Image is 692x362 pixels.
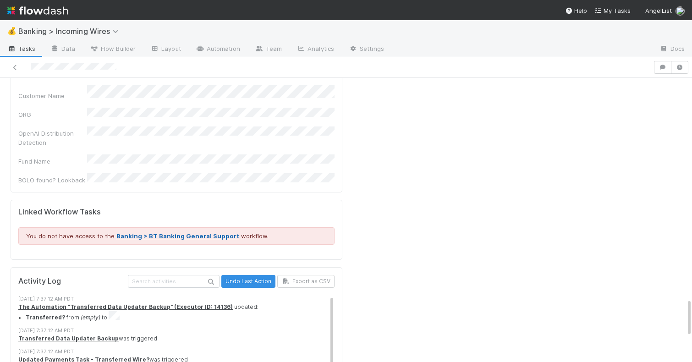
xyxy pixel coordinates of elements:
div: Fund Name [18,157,87,166]
span: Banking > Incoming Wires [18,27,123,36]
div: OpenAI Distribution Detection [18,129,87,147]
div: You do not have access to the workflow. [18,227,335,245]
span: Flow Builder [90,44,136,53]
a: Docs [652,42,692,57]
h5: Activity Log [18,277,126,286]
em: (empty) [81,314,100,321]
span: AngelList [645,7,672,14]
button: Export as CSV [277,275,335,288]
div: was triggered [18,335,335,343]
span: Tasks [7,44,36,53]
span: 💰 [7,27,16,35]
a: Flow Builder [82,42,143,57]
div: BOLO found? Lookback [18,176,87,185]
span: My Tasks [594,7,631,14]
div: Help [565,6,587,15]
a: Layout [143,42,188,57]
a: Team [247,42,289,57]
div: [DATE] 7:37:12 AM PDT [18,327,335,335]
input: Search activities... [128,275,220,287]
h5: Linked Workflow Tasks [18,208,335,217]
img: logo-inverted-e16ddd16eac7371096b0.svg [7,3,68,18]
div: [DATE] 7:37:12 AM PDT [18,348,335,356]
a: Settings [341,42,391,57]
a: Analytics [289,42,341,57]
a: Data [43,42,82,57]
div: Customer Name [18,91,87,100]
div: ORG [18,110,87,119]
li: from to [26,311,335,322]
a: My Tasks [594,6,631,15]
a: Automation [188,42,247,57]
div: updated: [18,303,335,322]
a: Transferred Data Updater Backup [18,335,119,342]
div: [DATE] 7:37:12 AM PDT [18,295,335,303]
strong: Transferred? [26,314,65,321]
button: Undo Last Action [221,275,275,288]
a: Banking > BT Banking General Support [116,232,239,240]
img: avatar_571adf04-33e8-4205-80f0-83f56503bf42.png [676,6,685,16]
a: The Automation "Transferred Data Updater Backup" (Executor ID: 14136) [18,303,233,310]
